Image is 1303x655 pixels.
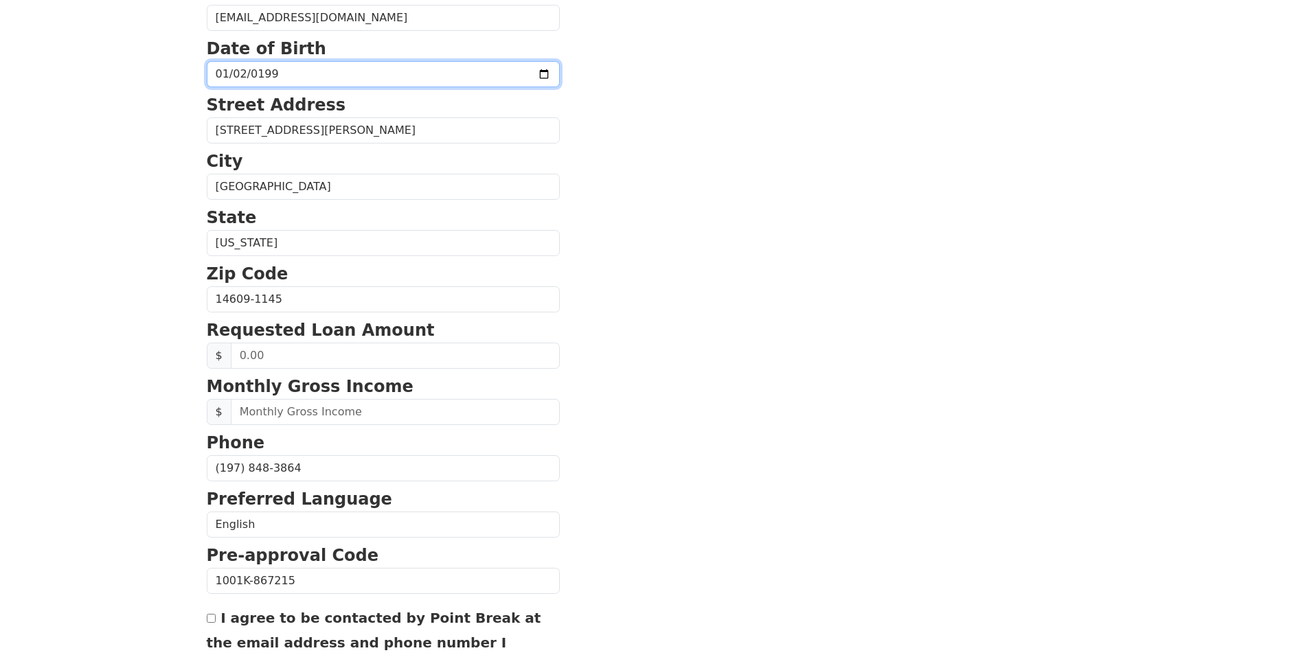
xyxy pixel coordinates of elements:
strong: City [207,152,243,171]
span: $ [207,343,231,369]
strong: Phone [207,433,265,452]
p: Monthly Gross Income [207,374,560,399]
strong: Street Address [207,95,346,115]
strong: Date of Birth [207,39,326,58]
strong: Pre-approval Code [207,546,379,565]
strong: State [207,208,257,227]
span: $ [207,399,231,425]
input: Monthly Gross Income [231,399,560,425]
input: City [207,174,560,200]
input: Re-Enter Email Address [207,5,560,31]
input: Zip Code [207,286,560,312]
strong: Requested Loan Amount [207,321,435,340]
strong: Preferred Language [207,490,392,509]
input: Street Address [207,117,560,143]
strong: Zip Code [207,264,288,284]
input: 0.00 [231,343,560,369]
input: Phone [207,455,560,481]
input: Pre-approval Code [207,568,560,594]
